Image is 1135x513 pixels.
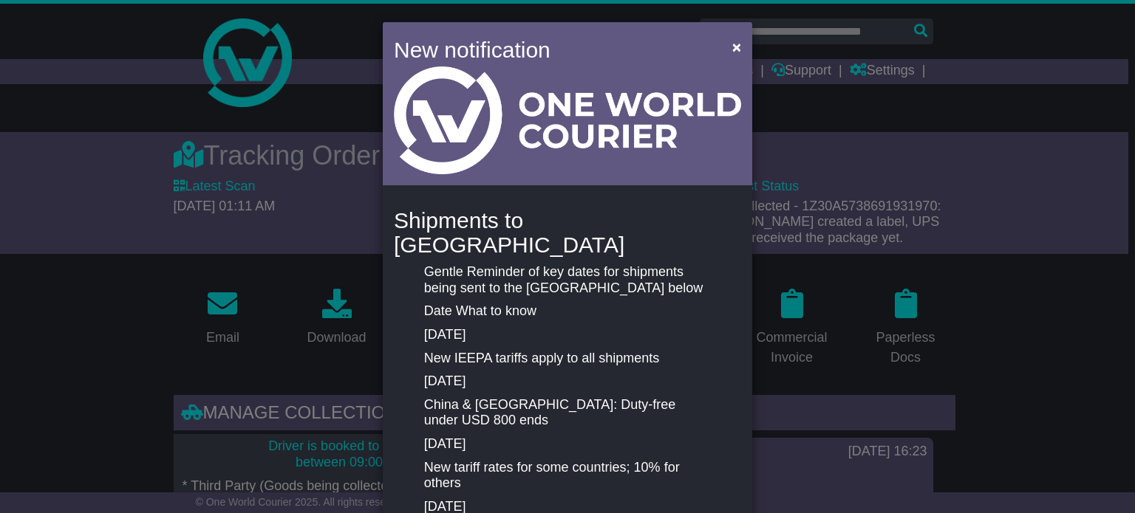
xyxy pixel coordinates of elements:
[424,303,711,320] p: Date What to know
[424,264,711,296] p: Gentle Reminder of key dates for shipments being sent to the [GEOGRAPHIC_DATA] below
[424,397,711,429] p: China & [GEOGRAPHIC_DATA]: Duty-free under USD 800 ends
[424,460,711,492] p: New tariff rates for some countries; 10% for others
[424,436,711,452] p: [DATE]
[394,33,711,66] h4: New notification
[424,351,711,367] p: New IEEPA tariffs apply to all shipments
[394,208,741,257] h4: Shipments to [GEOGRAPHIC_DATA]
[424,373,711,390] p: [DATE]
[394,66,741,174] img: Light
[424,327,711,343] p: [DATE]
[732,38,741,55] span: ×
[725,32,749,62] button: Close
